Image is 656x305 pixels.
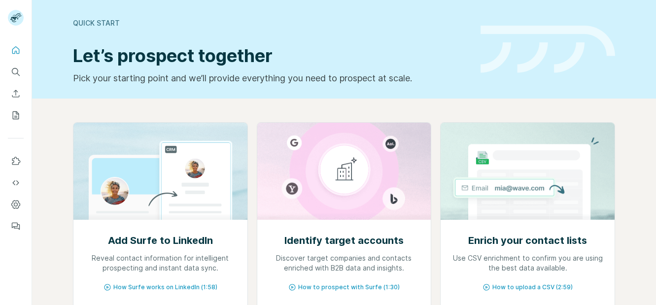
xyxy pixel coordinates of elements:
span: How Surfe works on LinkedIn (1:58) [113,283,217,292]
button: Enrich CSV [8,85,24,102]
p: Discover target companies and contacts enriched with B2B data and insights. [267,253,421,273]
img: Add Surfe to LinkedIn [73,123,248,220]
span: How to prospect with Surfe (1:30) [298,283,400,292]
img: Identify target accounts [257,123,432,220]
p: Use CSV enrichment to confirm you are using the best data available. [450,253,605,273]
img: Enrich your contact lists [440,123,615,220]
button: Use Surfe on LinkedIn [8,152,24,170]
h2: Identify target accounts [284,234,404,247]
p: Pick your starting point and we’ll provide everything you need to prospect at scale. [73,71,469,85]
img: banner [481,26,615,73]
button: Dashboard [8,196,24,213]
h2: Enrich your contact lists [468,234,587,247]
h2: Add Surfe to LinkedIn [108,234,213,247]
button: Feedback [8,217,24,235]
button: Search [8,63,24,81]
button: My lists [8,106,24,124]
h1: Let’s prospect together [73,46,469,66]
span: How to upload a CSV (2:59) [492,283,573,292]
button: Quick start [8,41,24,59]
button: Use Surfe API [8,174,24,192]
p: Reveal contact information for intelligent prospecting and instant data sync. [83,253,238,273]
div: Quick start [73,18,469,28]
